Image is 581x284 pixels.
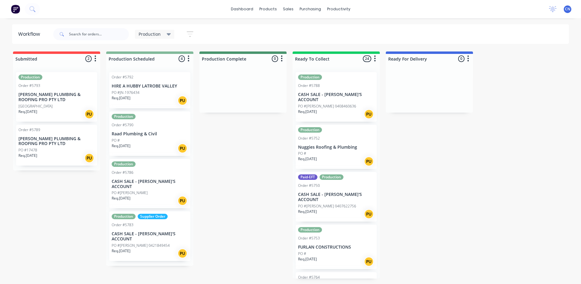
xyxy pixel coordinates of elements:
[565,6,570,12] span: CN
[298,251,306,256] p: PO #
[296,225,377,269] div: ProductionOrder #5753FURLAN CONSTRUCTIONSPO #Req.[DATE]PU
[112,190,148,196] p: PO #[PERSON_NAME]
[112,231,188,242] p: CASH SALE - [PERSON_NAME]'S ACCOUNT
[298,227,322,233] div: Production
[298,83,320,88] div: Order #5788
[296,72,377,122] div: ProductionOrder #5788CASH SALE - [PERSON_NAME]'S ACCOUNTPO #[PERSON_NAME] 0408460636Req.[DATE]PU
[298,245,374,250] p: FURLAN CONSTRUCTIONS
[18,104,53,109] p: [GEOGRAPHIC_DATA]
[298,104,356,109] p: PO #[PERSON_NAME] 0408460636
[16,72,97,122] div: ProductionOrder #5793[PERSON_NAME] PLUMBING & ROOFING PRO PTY LTD[GEOGRAPHIC_DATA]Req.[DATE]PU
[178,144,187,153] div: PU
[112,170,133,175] div: Order #5786
[112,138,120,143] p: PO #
[69,28,129,40] input: Search for orders...
[364,257,374,266] div: PU
[18,74,42,80] div: Production
[16,125,97,166] div: Order #5789[PERSON_NAME] PLUMBING & ROOFING PRO PTY LTDPO #17478Req.[DATE]PU
[298,136,320,141] div: Order #5752
[112,222,133,228] div: Order #5783
[18,127,40,133] div: Order #5789
[112,74,133,80] div: Order #5792
[18,92,95,102] p: [PERSON_NAME] PLUMBING & ROOFING PRO PTY LTD
[112,122,133,128] div: Order #5790
[109,211,190,261] div: ProductionSupplier OrderOrder #5783CASH SALE - [PERSON_NAME]'S ACCOUNTPO #[PERSON_NAME] 042184945...
[364,209,374,219] div: PU
[298,203,356,209] p: PO #[PERSON_NAME] 0407622756
[298,92,374,102] p: CASH SALE - [PERSON_NAME]'S ACCOUNT
[297,5,324,14] div: purchasing
[112,84,188,89] p: HIRE A HUBBY LATROBE VALLEY
[298,192,374,202] p: CASH SALE - [PERSON_NAME]'S ACCOUNT
[298,156,317,162] p: Req. [DATE]
[11,5,20,14] img: Factory
[112,243,170,248] p: PO #[PERSON_NAME] 0421849454
[112,214,136,219] div: Production
[178,249,187,258] div: PU
[298,145,374,150] p: Nuggies Roofing & Plumbing
[18,83,40,88] div: Order #5793
[298,236,320,241] div: Order #5753
[324,5,353,14] div: productivity
[112,143,130,149] p: Req. [DATE]
[364,109,374,119] div: PU
[112,248,130,254] p: Req. [DATE]
[256,5,280,14] div: products
[298,109,317,114] p: Req. [DATE]
[84,109,94,119] div: PU
[178,196,187,206] div: PU
[298,275,320,280] div: Order #5764
[112,179,188,189] p: CASH SALE - [PERSON_NAME]'S ACCOUNT
[178,96,187,105] div: PU
[112,196,130,201] p: Req. [DATE]
[320,174,343,180] div: Production
[84,153,94,163] div: PU
[298,256,317,262] p: Req. [DATE]
[112,114,136,119] div: Production
[18,31,43,38] div: Workflow
[18,136,95,147] p: [PERSON_NAME] PLUMBING & ROOFING PRO PTY LTD
[18,109,37,114] p: Req. [DATE]
[138,214,168,219] div: Supplier Order
[364,157,374,166] div: PU
[296,125,377,169] div: ProductionOrder #5752Nuggies Roofing & PlumbingPO #Req.[DATE]PU
[112,90,140,95] p: PO #JN-1976434
[298,74,322,80] div: Production
[298,183,320,188] div: Order #5750
[296,172,377,222] div: Paid-EFTProductionOrder #5750CASH SALE - [PERSON_NAME]'S ACCOUNTPO #[PERSON_NAME] 0407622756Req.[...
[298,127,322,133] div: Production
[18,147,37,153] p: PO #17478
[109,159,190,209] div: ProductionOrder #5786CASH SALE - [PERSON_NAME]'S ACCOUNTPO #[PERSON_NAME]Req.[DATE]PU
[280,5,297,14] div: sales
[112,161,136,167] div: Production
[298,151,306,156] p: PO #
[112,131,188,137] p: Raad Plumbing & Civil
[298,174,317,180] div: Paid-EFT
[18,153,37,158] p: Req. [DATE]
[112,95,130,101] p: Req. [DATE]
[228,5,256,14] a: dashboard
[109,72,190,108] div: Order #5792HIRE A HUBBY LATROBE VALLEYPO #JN-1976434Req.[DATE]PU
[109,111,190,156] div: ProductionOrder #5790Raad Plumbing & CivilPO #Req.[DATE]PU
[139,31,161,37] span: Production
[298,209,317,214] p: Req. [DATE]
